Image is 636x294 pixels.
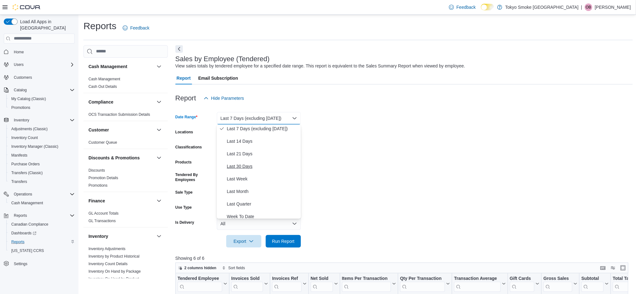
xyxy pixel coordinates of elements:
a: Inventory Count Details [88,262,128,266]
button: Settings [1,259,77,268]
div: Items Per Transaction [342,275,391,281]
button: All [217,217,301,230]
h3: Customer [88,127,109,133]
a: Inventory Adjustments [88,247,126,251]
span: Sort fields [228,265,245,270]
a: GL Account Totals [88,211,119,216]
button: Cash Management [6,199,77,207]
h3: Report [175,94,196,102]
div: Invoices Ref [272,275,301,281]
span: Last 7 Days (excluding [DATE]) [227,125,298,132]
p: Tokyo Smoke [GEOGRAPHIC_DATA] [505,3,579,11]
button: Sort fields [220,264,248,272]
h3: Discounts & Promotions [88,155,140,161]
span: Last Quarter [227,200,298,208]
span: Dashboards [9,229,75,237]
a: Promotion Details [88,176,118,180]
h3: Finance [88,198,105,204]
button: Adjustments (Classic) [6,125,77,133]
a: Purchase Orders [9,160,42,168]
span: Manifests [9,152,75,159]
span: Dashboards [11,231,36,236]
span: My Catalog (Classic) [11,96,46,101]
a: Customers [11,74,35,81]
span: Canadian Compliance [9,221,75,228]
button: Purchase Orders [6,160,77,168]
span: Inventory Manager (Classic) [9,143,75,150]
a: Dashboards [9,229,39,237]
button: Reports [11,212,29,219]
span: Adjustments (Classic) [11,126,48,131]
span: Inventory [14,118,29,123]
label: Date Range [175,115,198,120]
button: Export [226,235,261,248]
label: Products [175,160,192,165]
button: Catalog [1,86,77,94]
button: Qty Per Transaction [400,275,450,291]
span: Email Subscription [198,72,238,84]
div: Select listbox [217,125,301,219]
a: OCS Transaction Submission Details [88,112,150,117]
span: Washington CCRS [9,247,75,254]
div: Invoices Sold [231,275,263,291]
span: Catalog [14,88,27,93]
div: Net Sold [310,275,333,281]
button: Compliance [88,99,154,105]
div: Subtotal [581,275,604,291]
h1: Reports [83,20,116,32]
span: Cash Management [88,77,120,82]
button: Home [1,47,77,56]
button: Customers [1,73,77,82]
label: Tendered By Employees [175,172,214,182]
div: Qty Per Transaction [400,275,445,281]
button: Keyboard shortcuts [599,264,607,272]
h3: Inventory [88,233,108,239]
a: GL Transactions [88,219,116,223]
button: Manifests [6,151,77,160]
a: Promotions [9,104,33,111]
span: Transfers [9,178,75,185]
input: Dark Mode [481,4,494,10]
div: Discounts & Promotions [83,167,168,192]
div: Cash Management [83,75,168,93]
span: Inventory On Hand by Product [88,276,139,281]
button: Reports [1,211,77,220]
label: Classifications [175,145,202,150]
label: Is Delivery [175,220,194,225]
button: Reports [6,238,77,246]
button: Catalog [11,86,29,94]
span: Report [177,72,191,84]
a: Inventory by Product Historical [88,254,140,259]
button: Display options [609,264,617,272]
span: Inventory Adjustments [88,246,126,251]
button: Run Report [266,235,301,248]
span: Reports [9,238,75,246]
a: Reports [9,238,27,246]
span: Home [14,50,24,55]
a: Canadian Compliance [9,221,51,228]
button: Discounts & Promotions [155,154,163,162]
label: Use Type [175,205,192,210]
span: Transfers (Classic) [11,170,43,175]
div: Total Tax [613,275,635,291]
span: Run Report [272,238,295,244]
a: Discounts [88,168,105,173]
button: Invoices Sold [231,275,268,291]
div: Tendered Employee [178,275,222,291]
span: Inventory On Hand by Package [88,269,141,274]
p: [PERSON_NAME] [595,3,631,11]
button: Customer [88,127,154,133]
button: [US_STATE] CCRS [6,246,77,255]
span: Promotion Details [88,175,118,180]
span: Reports [14,213,27,218]
button: Transfers [6,177,77,186]
div: Customer [83,139,168,149]
span: Adjustments (Classic) [9,125,75,133]
div: Gift Card Sales [510,275,534,291]
span: Operations [14,192,32,197]
button: Items Per Transaction [342,275,396,291]
a: Inventory Manager (Classic) [9,143,61,150]
button: Gift Cards [510,275,539,291]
